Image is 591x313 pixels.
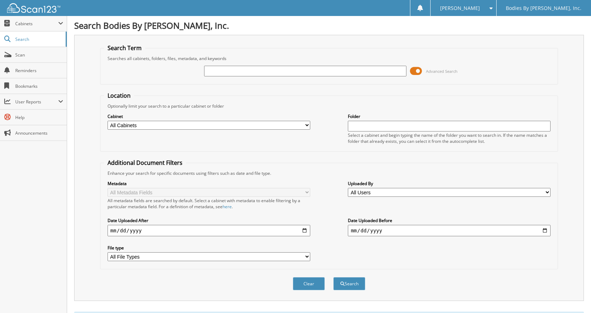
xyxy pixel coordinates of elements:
[15,99,58,105] span: User Reports
[348,217,551,223] label: Date Uploaded Before
[15,36,62,42] span: Search
[15,68,63,74] span: Reminders
[348,180,551,187] label: Uploaded By
[348,225,551,236] input: end
[223,204,232,210] a: here
[108,198,310,210] div: All metadata fields are searched by default. Select a cabinet with metadata to enable filtering b...
[108,180,310,187] label: Metadata
[108,217,310,223] label: Date Uploaded After
[15,130,63,136] span: Announcements
[104,44,145,52] legend: Search Term
[426,69,458,74] span: Advanced Search
[74,20,584,31] h1: Search Bodies By [PERSON_NAME], Inc.
[104,103,554,109] div: Optionally limit your search to a particular cabinet or folder
[348,132,551,144] div: Select a cabinet and begin typing the name of the folder you want to search in. If the name match...
[293,277,325,290] button: Clear
[7,3,60,13] img: scan123-logo-white.svg
[104,159,186,167] legend: Additional Document Filters
[348,113,551,119] label: Folder
[15,114,63,120] span: Help
[104,170,554,176] div: Enhance your search for specific documents using filters such as date and file type.
[440,6,480,10] span: [PERSON_NAME]
[15,21,58,27] span: Cabinets
[506,6,581,10] span: Bodies By [PERSON_NAME], Inc.
[15,83,63,89] span: Bookmarks
[104,92,134,99] legend: Location
[556,279,591,313] iframe: Chat Widget
[108,245,310,251] label: File type
[15,52,63,58] span: Scan
[333,277,365,290] button: Search
[108,225,310,236] input: start
[104,55,554,61] div: Searches all cabinets, folders, files, metadata, and keywords
[108,113,310,119] label: Cabinet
